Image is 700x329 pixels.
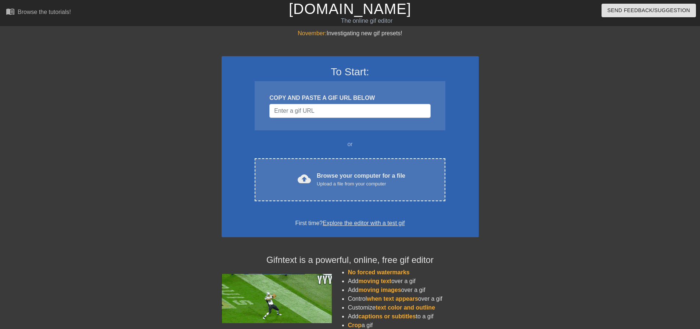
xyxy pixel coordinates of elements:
span: Crop [348,322,362,328]
h3: To Start: [231,66,469,78]
a: Explore the editor with a test gif [323,220,405,226]
div: First time? [231,219,469,228]
span: cloud_upload [298,172,311,185]
a: Browse the tutorials! [6,7,71,18]
span: menu_book [6,7,15,16]
li: Control over a gif [348,294,479,303]
span: when text appears [367,296,418,302]
div: Browse the tutorials! [18,9,71,15]
div: or [241,140,460,149]
input: Username [269,104,430,118]
div: COPY AND PASTE A GIF URL BELOW [269,94,430,102]
li: Add to a gif [348,312,479,321]
button: Send Feedback/Suggestion [602,4,696,17]
span: text color and outline [376,304,435,311]
div: Upload a file from your computer [317,180,405,188]
span: No forced watermarks [348,269,410,275]
span: captions or subtitles [358,313,416,319]
span: Send Feedback/Suggestion [607,6,690,15]
div: Browse your computer for a file [317,171,405,188]
h4: Gifntext is a powerful, online, free gif editor [222,255,479,265]
img: football_small.gif [222,274,332,323]
li: Add over a gif [348,286,479,294]
div: The online gif editor [237,17,496,25]
div: Investigating new gif presets! [222,29,479,38]
a: [DOMAIN_NAME] [289,1,411,17]
li: Customize [348,303,479,312]
span: moving images [358,287,401,293]
li: Add over a gif [348,277,479,286]
span: November: [298,30,326,36]
span: moving text [358,278,391,284]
